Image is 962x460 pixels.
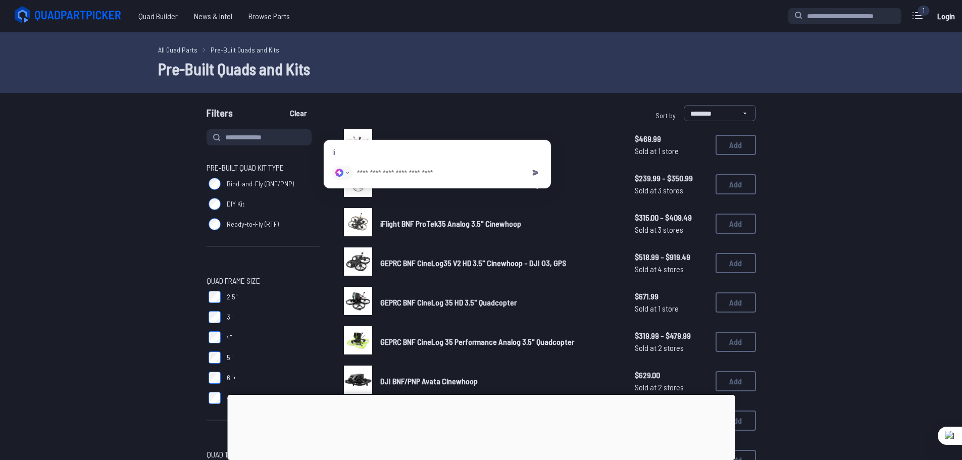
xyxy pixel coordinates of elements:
[227,393,241,403] span: <2.5"
[227,292,238,302] span: 2.5"
[158,44,197,55] a: All Quad Parts
[344,129,372,161] a: image
[380,139,619,151] a: Five33 BNF Little Flipper 3" Quadcopter - HDZero
[344,208,372,239] a: image
[207,162,284,174] span: Pre-Built Quad Kit Type
[635,369,707,381] span: $629.00
[635,172,707,184] span: $239.99 - $350.99
[716,253,756,273] button: Add
[635,381,707,393] span: Sold at 2 stores
[655,111,676,120] span: Sort by
[380,337,574,346] span: GEPRC BNF CineLog 35 Performance Analog 3.5" Quadcopter
[209,178,221,190] input: Bind-and-Fly (BNF/PNP)
[209,392,221,404] input: <2.5"
[209,291,221,303] input: 2.5"
[186,6,240,26] a: News & Intel
[635,224,707,236] span: Sold at 3 stores
[380,257,619,269] a: GEPRC BNF CineLog35 V2 HD 3.5" Cinewhoop - DJI O3, GPS
[209,351,221,364] input: 5"
[227,179,294,189] span: Bind-and-Fly (BNF/PNP)
[716,411,756,431] button: Add
[344,247,372,276] img: image
[209,218,221,230] input: Ready-to-Fly (RTF)
[635,290,707,302] span: $671.99
[227,312,233,322] span: 3"
[207,275,260,287] span: Quad Frame Size
[380,376,478,386] span: DJI BNF/PNP Avata Cinewhoop
[380,219,521,228] span: iFlight BNF ProTek35 Analog 3.5" Cinewhoop
[635,263,707,275] span: Sold at 4 stores
[209,311,221,323] input: 3"
[227,352,233,363] span: 5"
[240,6,298,26] a: Browse Parts
[716,332,756,352] button: Add
[209,372,221,384] input: 6"+
[380,297,517,307] span: GEPRC BNF CineLog 35 HD 3.5" Quadcopter
[635,212,707,224] span: $315.00 - $409.49
[635,145,707,157] span: Sold at 1 store
[684,105,756,121] select: Sort by
[207,105,233,125] span: Filters
[344,326,372,354] img: image
[918,6,930,16] div: 1
[716,292,756,313] button: Add
[344,208,372,236] img: image
[716,371,756,391] button: Add
[635,302,707,315] span: Sold at 1 store
[344,247,372,279] a: image
[227,332,232,342] span: 4"
[158,57,804,81] h1: Pre-Built Quads and Kits
[227,219,279,229] span: Ready-to-Fly (RTF)
[635,184,707,196] span: Sold at 3 stores
[635,251,707,263] span: $518.99 - $919.49
[344,129,372,158] img: image
[934,6,958,26] a: Login
[344,287,372,318] a: image
[380,296,619,309] a: GEPRC BNF CineLog 35 HD 3.5" Quadcopter
[635,133,707,145] span: $469.99
[130,6,186,26] a: Quad Builder
[344,287,372,315] img: image
[380,218,619,230] a: iFlight BNF ProTek35 Analog 3.5" Cinewhoop
[227,199,244,209] span: DIY Kit
[380,375,619,387] a: DJI BNF/PNP Avata Cinewhoop
[281,105,315,121] button: Clear
[635,330,707,342] span: $319.99 - $479.99
[227,395,735,457] iframe: Advertisement
[344,326,372,357] a: image
[635,342,707,354] span: Sold at 2 stores
[211,44,279,55] a: Pre-Built Quads and Kits
[716,214,756,234] button: Add
[380,258,566,268] span: GEPRC BNF CineLog35 V2 HD 3.5" Cinewhoop - DJI O3, GPS
[227,373,236,383] span: 6"+
[209,331,221,343] input: 4"
[344,366,372,394] img: image
[716,174,756,194] button: Add
[209,198,221,210] input: DIY Kit
[380,336,619,348] a: GEPRC BNF CineLog 35 Performance Analog 3.5" Quadcopter
[716,135,756,155] button: Add
[344,366,372,397] a: image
